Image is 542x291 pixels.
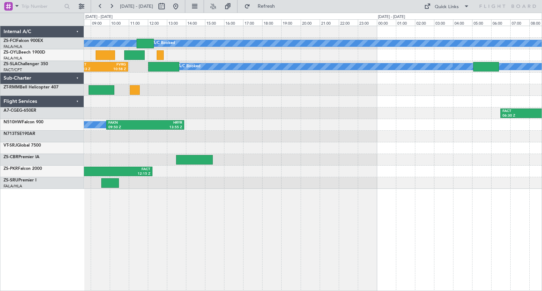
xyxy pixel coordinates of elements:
[4,178,36,182] a: ZS-SRUPremier I
[377,19,396,26] div: 00:00
[301,19,320,26] div: 20:00
[129,19,148,26] div: 11:00
[4,44,22,49] a: FALA/HLA
[167,19,186,26] div: 13:00
[4,50,18,55] span: ZS-OYL
[491,19,510,26] div: 06:00
[4,62,48,66] a: ZS-SLAChallenger 350
[102,67,126,72] div: 10:58 Z
[4,56,22,61] a: FALA/HLA
[4,120,22,124] span: N510HW
[510,19,529,26] div: 07:00
[4,155,18,159] span: ZS-CBR
[4,178,18,182] span: ZS-SRU
[178,61,200,72] div: A/C Booked
[243,19,262,26] div: 17:00
[281,19,300,26] div: 19:00
[224,19,243,26] div: 16:00
[4,109,19,113] span: A7-CGE
[102,62,126,67] div: FVRG
[4,85,20,89] span: ZT-RMM
[4,50,45,55] a: ZS-OYLBeech 1900D
[252,4,281,9] span: Refresh
[101,167,150,172] div: FACT
[101,172,150,177] div: 12:15 Z
[4,109,36,113] a: A7-CGEG-650ER
[435,4,459,11] div: Quick Links
[472,19,491,26] div: 05:00
[415,19,434,26] div: 02:00
[434,19,453,26] div: 03:00
[205,19,224,26] div: 15:00
[4,155,40,159] a: ZS-CBRPremier IA
[320,19,339,26] div: 21:00
[110,19,129,26] div: 10:00
[85,14,113,20] div: [DATE] - [DATE]
[4,39,43,43] a: ZS-FCIFalcon 900EX
[358,19,377,26] div: 23:00
[78,62,102,67] div: FACT
[120,3,153,10] span: [DATE] - [DATE]
[4,132,35,136] a: N713TSE190AR
[4,184,22,189] a: FALA/HLA
[108,125,145,130] div: 09:50 Z
[91,19,110,26] div: 09:00
[186,19,205,26] div: 14:00
[22,1,62,12] input: Trip Number
[153,38,175,49] div: A/C Booked
[241,1,283,12] button: Refresh
[339,19,358,26] div: 22:00
[4,39,16,43] span: ZS-FCI
[421,1,473,12] button: Quick Links
[4,143,41,148] a: VT-SRJGlobal 7500
[378,14,405,20] div: [DATE] - [DATE]
[4,143,17,148] span: VT-SRJ
[262,19,281,26] div: 18:00
[4,120,43,124] a: N510HWFalcon 900
[145,125,182,130] div: 13:55 Z
[453,19,472,26] div: 04:00
[4,167,42,171] a: ZS-PKRFalcon 2000
[396,19,415,26] div: 01:00
[4,67,22,73] a: FACT/CPT
[108,120,145,125] div: FAKN
[4,167,18,171] span: ZS-PKR
[4,85,59,89] a: ZT-RMMBell Helicopter 407
[4,62,18,66] span: ZS-SLA
[148,19,167,26] div: 12:00
[78,67,102,72] div: 08:13 Z
[145,120,182,125] div: HRYR
[4,132,19,136] span: N713TS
